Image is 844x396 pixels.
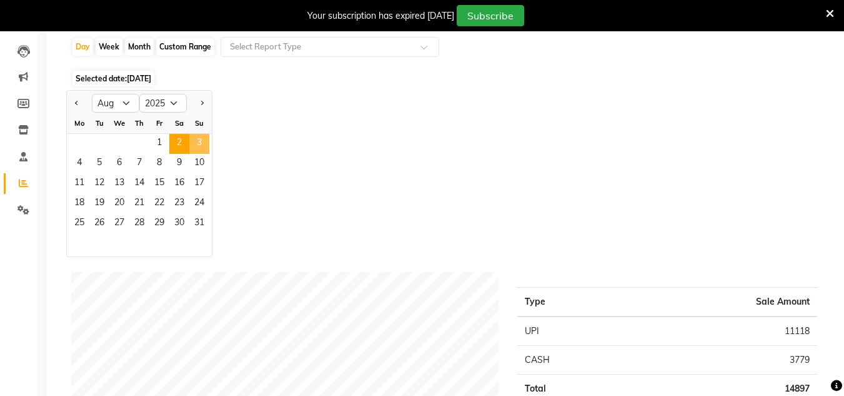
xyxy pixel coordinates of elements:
[109,214,129,234] span: 27
[169,194,189,214] div: Saturday, August 23, 2025
[109,194,129,214] div: Wednesday, August 20, 2025
[72,38,93,56] div: Day
[89,214,109,234] span: 26
[89,174,109,194] div: Tuesday, August 12, 2025
[69,174,89,194] div: Monday, August 11, 2025
[457,5,524,26] button: Subscribe
[149,134,169,154] div: Friday, August 1, 2025
[149,214,169,234] span: 29
[69,194,89,214] div: Monday, August 18, 2025
[129,154,149,174] span: 7
[69,154,89,174] span: 4
[628,346,817,375] td: 3779
[189,113,209,133] div: Su
[72,71,154,86] span: Selected date:
[189,174,209,194] div: Sunday, August 17, 2025
[169,113,189,133] div: Sa
[189,194,209,214] span: 24
[89,194,109,214] div: Tuesday, August 19, 2025
[69,154,89,174] div: Monday, August 4, 2025
[109,174,129,194] div: Wednesday, August 13, 2025
[197,93,207,113] button: Next month
[189,174,209,194] span: 17
[169,154,189,174] span: 9
[109,154,129,174] span: 6
[89,154,109,174] div: Tuesday, August 5, 2025
[189,214,209,234] span: 31
[92,94,139,113] select: Select month
[89,194,109,214] span: 19
[89,214,109,234] div: Tuesday, August 26, 2025
[127,74,151,83] span: [DATE]
[149,174,169,194] div: Friday, August 15, 2025
[69,214,89,234] span: 25
[189,134,209,154] div: Sunday, August 3, 2025
[149,134,169,154] span: 1
[189,154,209,174] span: 10
[96,38,122,56] div: Week
[169,134,189,154] div: Saturday, August 2, 2025
[69,174,89,194] span: 11
[517,317,628,346] td: UPI
[89,113,109,133] div: Tu
[189,134,209,154] span: 3
[109,174,129,194] span: 13
[149,194,169,214] div: Friday, August 22, 2025
[125,38,154,56] div: Month
[628,317,817,346] td: 11118
[169,214,189,234] div: Saturday, August 30, 2025
[169,174,189,194] div: Saturday, August 16, 2025
[139,94,187,113] select: Select year
[149,113,169,133] div: Fr
[149,194,169,214] span: 22
[517,288,628,317] th: Type
[129,194,149,214] div: Thursday, August 21, 2025
[169,174,189,194] span: 16
[149,154,169,174] span: 8
[149,214,169,234] div: Friday, August 29, 2025
[69,113,89,133] div: Mo
[109,194,129,214] span: 20
[109,154,129,174] div: Wednesday, August 6, 2025
[69,194,89,214] span: 18
[169,214,189,234] span: 30
[156,38,214,56] div: Custom Range
[129,174,149,194] span: 14
[169,134,189,154] span: 2
[169,194,189,214] span: 23
[89,174,109,194] span: 12
[129,113,149,133] div: Th
[89,154,109,174] span: 5
[129,194,149,214] span: 21
[189,214,209,234] div: Sunday, August 31, 2025
[628,288,817,317] th: Sale Amount
[69,214,89,234] div: Monday, August 25, 2025
[149,154,169,174] div: Friday, August 8, 2025
[109,113,129,133] div: We
[129,154,149,174] div: Thursday, August 7, 2025
[129,174,149,194] div: Thursday, August 14, 2025
[189,194,209,214] div: Sunday, August 24, 2025
[517,346,628,375] td: CASH
[307,9,454,23] div: Your subscription has expired [DATE]
[169,154,189,174] div: Saturday, August 9, 2025
[129,214,149,234] span: 28
[109,214,129,234] div: Wednesday, August 27, 2025
[189,154,209,174] div: Sunday, August 10, 2025
[129,214,149,234] div: Thursday, August 28, 2025
[149,174,169,194] span: 15
[72,93,82,113] button: Previous month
